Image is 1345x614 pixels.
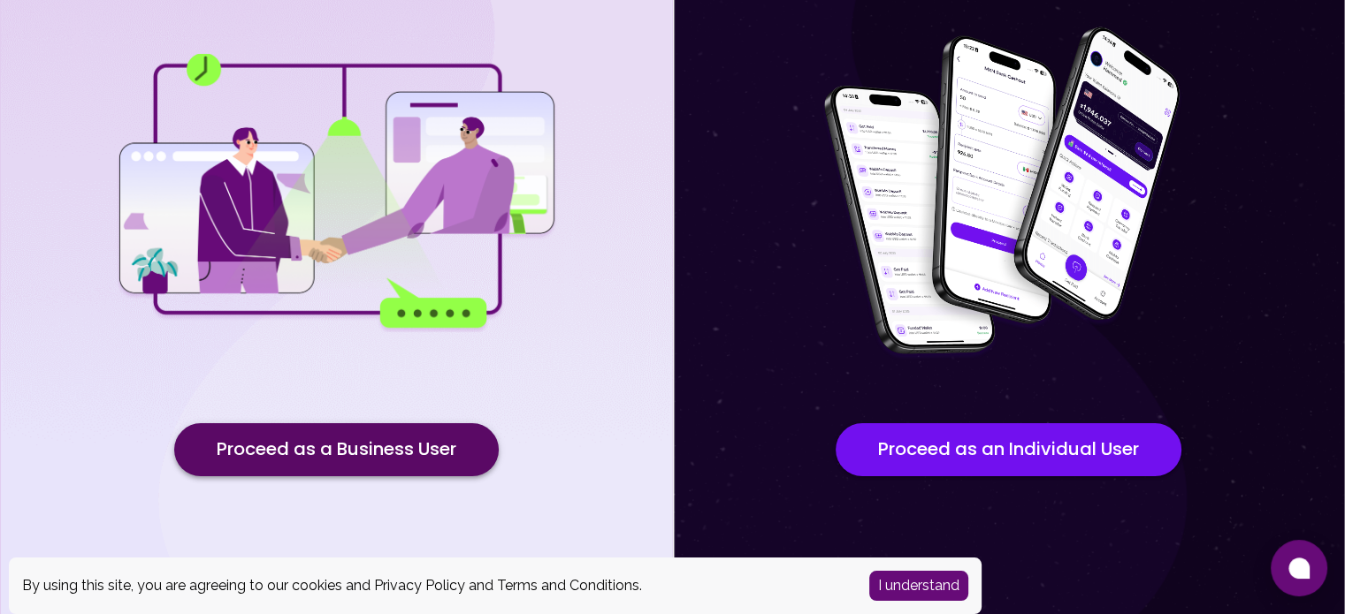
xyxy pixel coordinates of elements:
[22,575,843,596] div: By using this site, you are agreeing to our cookies and and .
[788,17,1230,370] img: for individuals
[497,577,639,594] a: Terms and Conditions
[374,577,465,594] a: Privacy Policy
[115,54,557,332] img: for businesses
[174,423,499,476] button: Proceed as a Business User
[869,571,968,601] button: Accept cookies
[836,423,1181,476] button: Proceed as an Individual User
[1271,540,1327,596] button: Open chat window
